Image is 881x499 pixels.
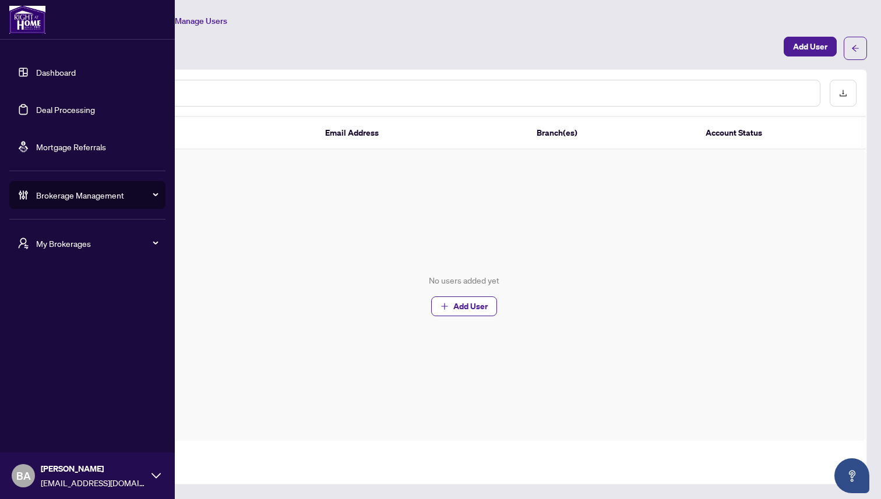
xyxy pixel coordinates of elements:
[851,44,859,52] span: arrow-left
[316,117,527,150] th: Email Address
[36,67,76,77] a: Dashboard
[62,117,316,150] th: Full Name
[175,16,227,26] span: Manage Users
[36,104,95,115] a: Deal Processing
[453,297,488,316] span: Add User
[36,189,157,201] span: Brokerage Management
[429,274,499,287] div: No users added yet
[696,117,823,150] th: Account Status
[834,458,869,493] button: Open asap
[839,89,847,97] span: download
[830,80,857,107] button: download
[784,37,837,56] button: Add User
[440,302,449,310] span: plus
[9,6,45,34] img: logo
[527,117,697,150] th: Branch(es)
[793,37,827,56] span: Add User
[431,296,497,316] button: Add User
[36,141,106,152] a: Mortgage Referrals
[41,462,146,475] span: [PERSON_NAME]
[41,476,146,489] span: [EMAIL_ADDRESS][DOMAIN_NAME]
[36,237,157,250] span: My Brokerages
[16,468,31,484] span: BA
[17,238,29,249] span: user-switch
